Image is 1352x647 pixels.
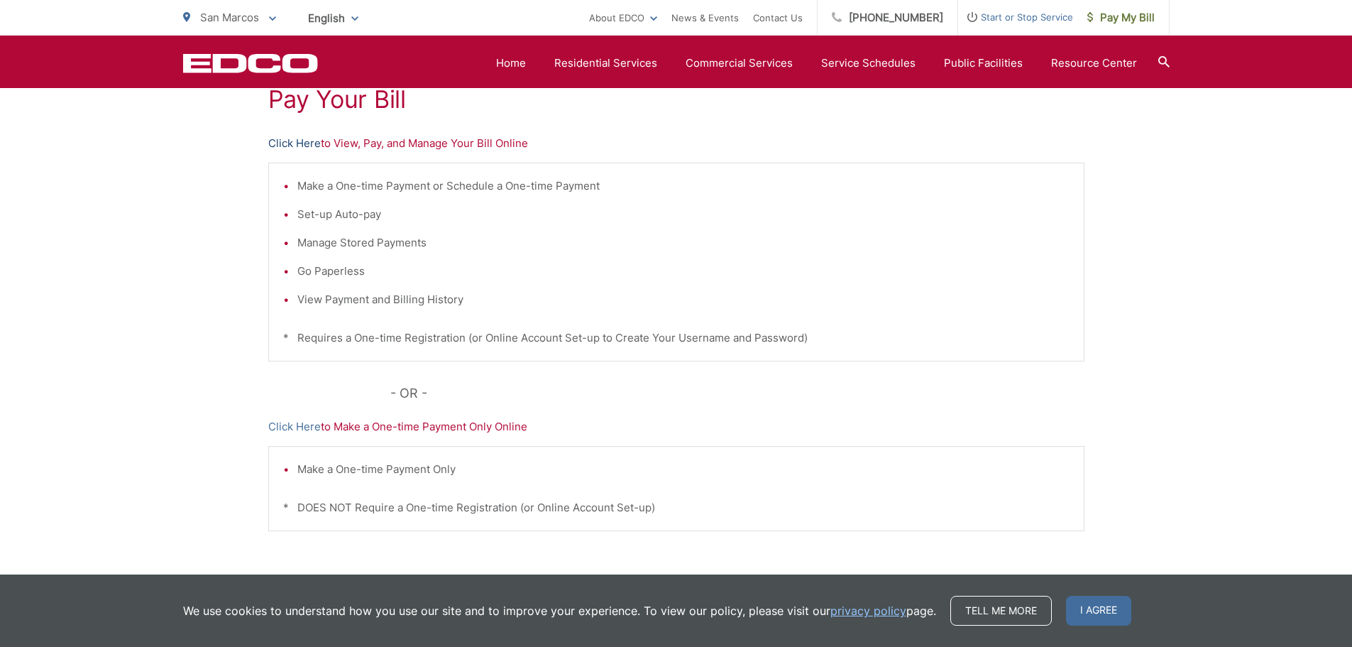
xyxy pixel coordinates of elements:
[283,330,1070,347] p: * Requires a One-time Registration (or Online Account Set-up to Create Your Username and Password)
[297,263,1070,280] li: Go Paperless
[1066,596,1131,626] span: I agree
[297,291,1070,308] li: View Payment and Billing History
[821,55,916,72] a: Service Schedules
[686,55,793,72] a: Commercial Services
[268,135,1084,152] p: to View, Pay, and Manage Your Bill Online
[950,596,1052,626] a: Tell me more
[183,602,936,619] p: We use cookies to understand how you use our site and to improve your experience. To view our pol...
[554,55,657,72] a: Residential Services
[268,418,1084,435] p: to Make a One-time Payment Only Online
[1087,9,1155,26] span: Pay My Bill
[297,206,1070,223] li: Set-up Auto-pay
[183,53,318,73] a: EDCD logo. Return to the homepage.
[297,234,1070,251] li: Manage Stored Payments
[268,85,1084,114] h1: Pay Your Bill
[268,135,321,152] a: Click Here
[283,499,1070,516] p: * DOES NOT Require a One-time Registration (or Online Account Set-up)
[268,418,321,435] a: Click Here
[830,602,906,619] a: privacy policy
[297,178,1070,195] li: Make a One-time Payment or Schedule a One-time Payment
[1051,55,1137,72] a: Resource Center
[390,383,1084,404] p: - OR -
[944,55,1023,72] a: Public Facilities
[671,9,739,26] a: News & Events
[753,9,803,26] a: Contact Us
[297,461,1070,478] li: Make a One-time Payment Only
[496,55,526,72] a: Home
[200,11,259,24] span: San Marcos
[589,9,657,26] a: About EDCO
[297,6,369,31] span: English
